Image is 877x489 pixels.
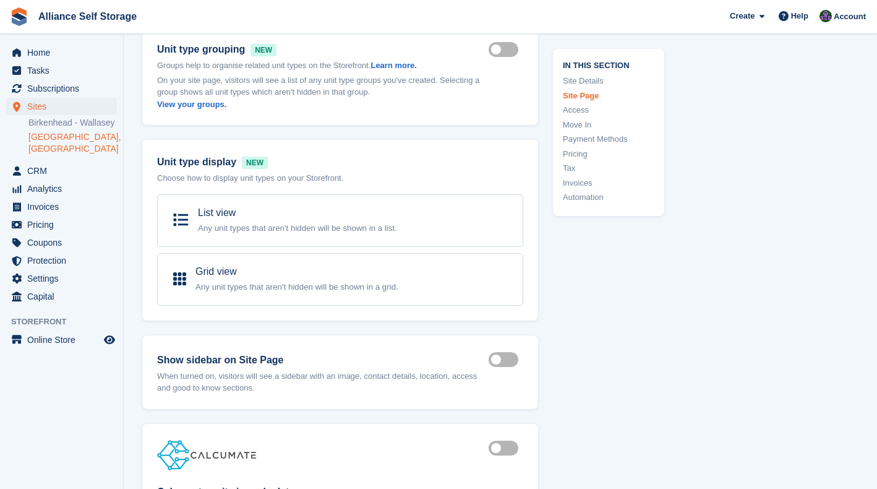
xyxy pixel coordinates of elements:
[157,439,257,470] img: calcumate_logo-68c4a8085deca898b53b220a1c7e8a9816cf402ee1955ba1cf094f9c8ec4eff4.jpg
[27,270,101,287] span: Settings
[27,44,101,61] span: Home
[157,59,489,72] p: Groups help to organise related unit types on the Storefront.
[819,10,832,22] img: Romilly Norton
[563,162,654,175] a: Tax
[6,252,117,269] a: menu
[242,157,268,169] span: NEW
[6,44,117,61] a: menu
[198,223,397,233] small: Any unit types that aren't hidden will be shown in a list.
[563,118,654,131] a: Move In
[563,89,654,102] a: Site Page
[834,11,866,23] span: Account
[6,198,117,215] a: menu
[563,58,654,70] span: In this section
[102,332,117,347] a: Preview store
[6,80,117,97] a: menu
[6,234,117,251] a: menu
[27,98,101,115] span: Sites
[28,131,117,155] a: [GEOGRAPHIC_DATA], [GEOGRAPHIC_DATA]
[157,74,489,111] p: On your site page, visitors will see a list of any unit type groups you've created. Selecting a g...
[11,316,123,328] span: Storefront
[157,172,523,184] p: Choose how to display unit types on your Storefront.
[6,216,117,233] a: menu
[6,288,117,305] a: menu
[370,61,416,70] a: Learn more.
[6,270,117,287] a: menu
[27,62,101,79] span: Tasks
[33,6,142,27] a: Alliance Self Storage
[730,10,755,22] span: Create
[157,42,489,57] label: Unit type grouping
[563,75,654,87] a: Site Details
[27,331,101,348] span: Online Store
[563,104,654,116] a: Access
[157,155,523,170] div: Unit type display
[6,331,117,348] a: menu
[6,98,117,115] a: menu
[6,162,117,180] a: menu
[489,448,523,449] label: Is active
[6,62,117,79] a: menu
[198,207,236,218] span: List view
[27,162,101,180] span: CRM
[27,252,101,269] span: Protection
[563,133,654,145] a: Payment Methods
[6,180,117,197] a: menu
[563,191,654,204] a: Automation
[489,359,523,361] label: Storefront show sidebar on site page
[791,10,808,22] span: Help
[27,80,101,97] span: Subscriptions
[27,234,101,251] span: Coupons
[489,48,523,50] label: Show groups on storefront
[195,266,237,277] span: Grid view
[27,288,101,305] span: Capital
[27,216,101,233] span: Pricing
[563,147,654,160] a: Pricing
[250,44,276,56] span: NEW
[157,353,489,368] label: Show sidebar on Site Page
[27,198,101,215] span: Invoices
[157,370,489,394] p: When turned on, visitors will see a sidebar with an image, contact details, location, access and ...
[563,176,654,189] a: Invoices
[27,180,101,197] span: Analytics
[195,282,398,292] small: Any unit types that aren't hidden will be shown in a grid.
[10,7,28,26] img: stora-icon-8386f47178a22dfd0bd8f6a31ec36ba5ce8667c1dd55bd0f319d3a0aa187defe.svg
[157,100,226,109] a: View your groups.
[28,117,117,129] a: Birkenhead - Wallasey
